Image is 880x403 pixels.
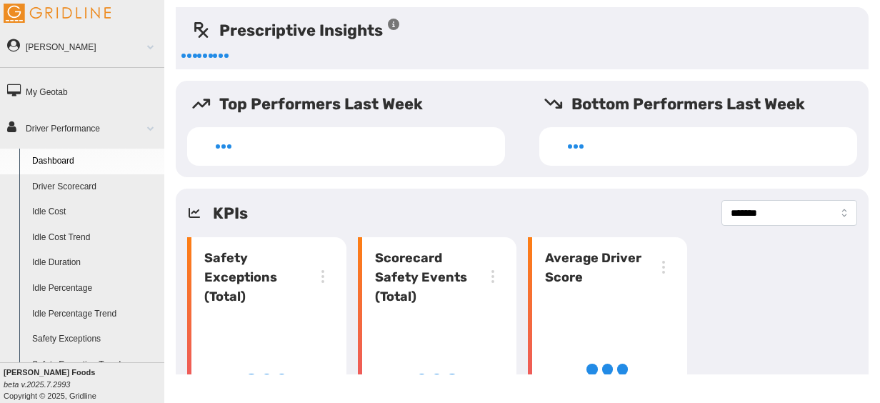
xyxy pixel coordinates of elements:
h6: Safety Exceptions (Total) [199,249,314,307]
h5: Bottom Performers Last Week [544,92,869,116]
img: Gridline [4,4,111,23]
a: Idle Percentage [26,276,164,302]
a: Idle Duration [26,250,164,276]
h5: Prescriptive Insights [191,19,401,42]
b: [PERSON_NAME] Foods [4,368,95,377]
h5: KPIs [213,201,248,225]
a: Idle Cost Trend [26,225,164,251]
a: Idle Percentage Trend [26,302,164,327]
a: Safety Exceptions [26,327,164,352]
h6: Scorecard Safety Events (Total) [369,249,485,307]
i: beta v.2025.7.2993 [4,380,70,389]
a: Driver Scorecard [26,174,164,200]
div: Copyright © 2025, Gridline [4,367,164,402]
a: Idle Cost [26,199,164,225]
h5: Top Performers Last Week [191,92,516,116]
a: Dashboard [26,149,164,174]
h6: Average Driver Score [539,249,655,287]
a: Safety Exception Trend [26,352,164,378]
